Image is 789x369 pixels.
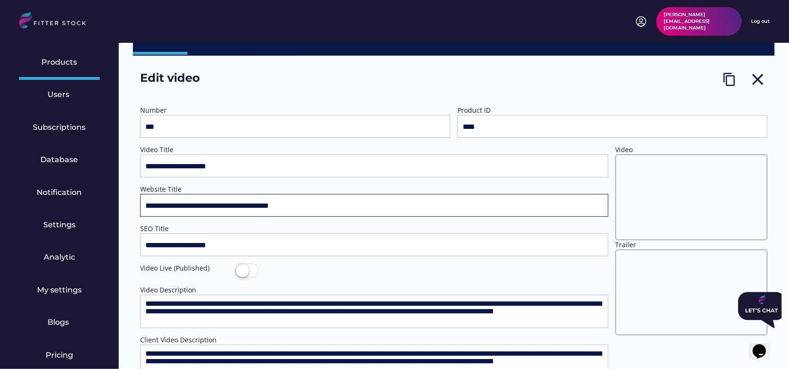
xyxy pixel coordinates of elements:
img: profile-circle.svg [636,16,647,27]
div: Users [48,89,71,100]
button: close [749,70,768,89]
div: Trailer [616,240,711,250]
iframe: chat widget [734,288,782,332]
img: LOGO.svg [19,12,94,31]
div: Video Live (Published) [140,263,235,273]
div: Analytic [44,252,75,262]
div: Pricing [46,350,73,360]
div: Edit video [140,70,235,91]
div: [PERSON_NAME][EMAIL_ADDRESS][DOMAIN_NAME] [664,11,734,31]
div: Settings [43,220,76,230]
div: Products [42,57,77,68]
img: Chat attention grabber [4,4,51,40]
div: Video Title [140,145,235,155]
div: My settings [37,285,82,295]
div: Video [616,145,711,155]
div: Blogs [48,317,71,328]
div: Client Video Description [140,335,235,345]
div: Number [140,106,235,115]
div: Database [41,155,78,165]
div: SEO Title [140,224,235,233]
div: Product ID [457,106,552,115]
iframe: chat widget [749,331,779,359]
div: Video Description [140,285,235,295]
div: Log out [751,18,770,25]
div: Subscriptions [33,122,86,133]
div: Website Title [140,184,235,194]
div: Notification [37,187,82,198]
